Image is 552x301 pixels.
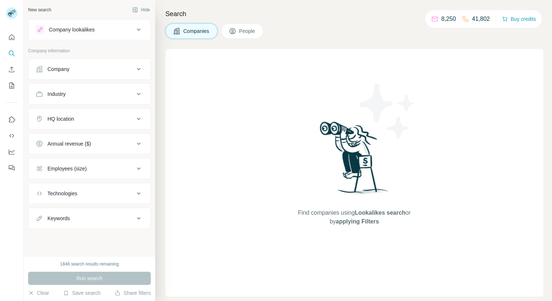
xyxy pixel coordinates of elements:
[6,31,18,44] button: Quick start
[28,289,49,297] button: Clear
[127,4,155,15] button: Hide
[6,63,18,76] button: Enrich CSV
[28,60,150,78] button: Company
[6,79,18,92] button: My lists
[183,27,210,35] span: Companies
[6,129,18,142] button: Use Surfe API
[165,9,543,19] h4: Search
[47,90,66,98] div: Industry
[47,190,77,197] div: Technologies
[28,48,151,54] p: Company information
[6,47,18,60] button: Search
[47,215,70,222] div: Keywords
[60,261,119,267] div: 1846 search results remaining
[472,15,490,23] p: 41,802
[28,210,150,227] button: Keywords
[239,27,256,35] span: People
[28,21,150,38] button: Company lookalikes
[47,140,91,147] div: Annual revenue ($)
[502,14,536,24] button: Buy credits
[28,85,150,103] button: Industry
[47,65,69,73] div: Company
[336,218,379,225] span: applying Filters
[355,210,406,216] span: Lookalikes search
[47,115,74,123] div: HQ location
[63,289,100,297] button: Save search
[28,110,150,128] button: HQ location
[6,145,18,158] button: Dashboard
[317,120,392,201] img: Surfe Illustration - Woman searching with binoculars
[115,289,151,297] button: Share filters
[28,135,150,153] button: Annual revenue ($)
[28,7,51,13] div: New search
[6,161,18,174] button: Feedback
[354,78,420,144] img: Surfe Illustration - Stars
[296,208,413,226] span: Find companies using or by
[6,113,18,126] button: Use Surfe on LinkedIn
[441,15,456,23] p: 8,250
[47,165,87,172] div: Employees (size)
[49,26,95,33] div: Company lookalikes
[28,185,150,202] button: Technologies
[28,160,150,177] button: Employees (size)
